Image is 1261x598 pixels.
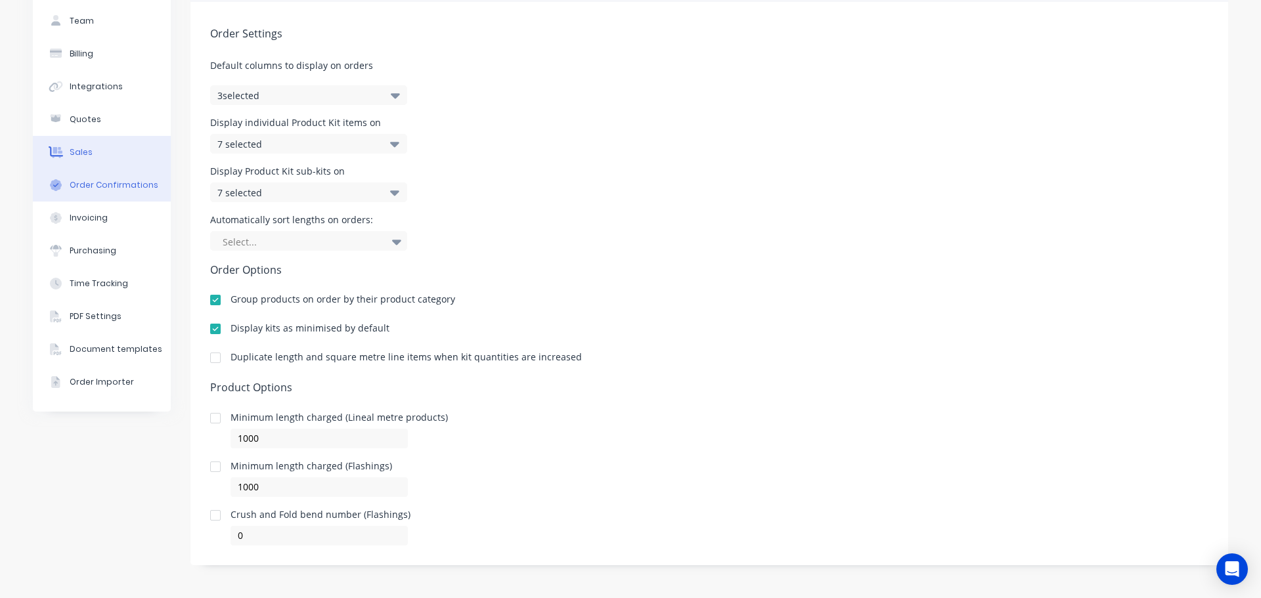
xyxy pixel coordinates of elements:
[231,510,410,519] div: Crush and Fold bend number (Flashings)
[231,352,582,362] div: Duplicate length and square metre line items when kit quantities are increased
[231,461,408,471] div: Minimum length charged (Flashings)
[210,167,407,176] div: Display Product Kit sub-kits on
[33,267,171,300] button: Time Tracking
[70,114,101,125] div: Quotes
[33,70,171,103] button: Integrations
[70,81,123,93] div: Integrations
[210,381,1208,394] h5: Product Options
[210,215,407,224] div: Automatically sort lengths on orders:
[33,234,171,267] button: Purchasing
[33,37,171,70] button: Billing
[210,58,1208,72] span: Default columns to display on orders
[210,118,407,127] div: Display individual Product Kit items on
[70,310,122,322] div: PDF Settings
[33,300,171,333] button: PDF Settings
[33,5,171,37] button: Team
[33,169,171,202] button: Order Confirmations
[210,264,1208,276] h5: Order Options
[70,376,134,388] div: Order Importer
[33,136,171,169] button: Sales
[217,186,372,200] div: 7 selected
[70,278,128,289] div: Time Tracking
[70,212,108,224] div: Invoicing
[70,48,93,60] div: Billing
[33,103,171,136] button: Quotes
[231,324,389,333] div: Display kits as minimised by default
[231,413,448,422] div: Minimum length charged (Lineal metre products)
[210,85,407,105] button: 3selected
[70,343,162,355] div: Document templates
[1216,553,1248,585] div: Open Intercom Messenger
[70,15,94,27] div: Team
[210,28,1208,40] h5: Order Settings
[70,179,158,191] div: Order Confirmations
[33,366,171,398] button: Order Importer
[231,295,455,304] div: Group products on order by their product category
[33,202,171,234] button: Invoicing
[217,137,372,151] div: 7 selected
[33,333,171,366] button: Document templates
[70,146,93,158] div: Sales
[70,245,116,257] div: Purchasing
